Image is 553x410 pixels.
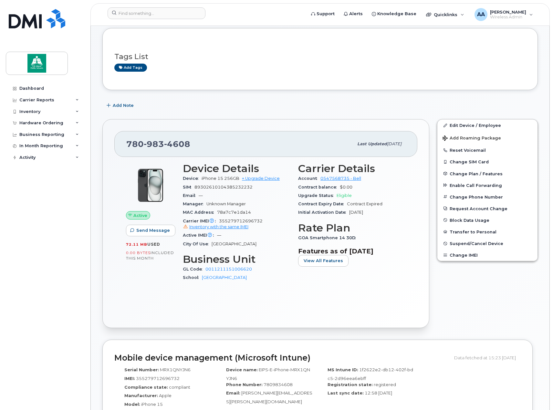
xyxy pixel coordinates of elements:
span: Active IMEI [183,233,217,238]
h2: Mobile device management (Microsoft Intune) [114,354,449,363]
span: — [217,233,221,238]
span: [DATE] [349,210,363,215]
a: Inventory with the same IMEI [183,224,248,229]
span: GL Code [183,267,205,272]
span: View All Features [304,258,343,264]
span: City Of Use [183,241,212,246]
span: $0.00 [340,185,352,190]
span: Support [317,11,335,17]
h3: Business Unit [183,253,290,265]
label: Last sync date: [328,390,364,396]
a: Alerts [339,7,367,20]
button: Send Message [126,225,175,236]
button: Change SIM Card [437,156,537,168]
label: MS Intune ID: [328,367,358,373]
span: Quicklinks [434,12,457,17]
span: School [183,275,202,280]
span: Last updated [357,141,387,146]
span: 780 [126,139,190,149]
span: Add Note [113,102,134,108]
span: Knowledge Base [377,11,416,17]
button: Change IMEI [437,249,537,261]
span: SIM [183,185,194,190]
button: Request Account Change [437,203,537,214]
span: MRX1QNYJN6 [160,367,191,372]
a: + Upgrade Device [242,176,280,181]
span: 4608 [164,139,190,149]
span: Send Message [136,227,170,233]
a: Add tags [114,64,147,72]
span: Contract Expired [347,201,382,206]
span: registered [374,382,396,387]
span: 78a7c7e1da14 [217,210,251,215]
span: GOA Smartphone 14 30D [298,235,359,240]
label: IMEI: [124,375,135,382]
input: Find something... [108,7,205,19]
label: Phone Number: [226,382,263,388]
a: 0547568735 - Bell [320,176,361,181]
button: Add Note [102,100,139,111]
span: Wireless Admin [490,15,526,20]
span: Contract Expiry Date [298,201,347,206]
span: [DATE] [387,141,402,146]
a: Knowledge Base [367,7,421,20]
div: Quicklinks [422,8,469,21]
span: Upgrade Status [298,193,337,198]
span: used [147,242,160,247]
span: Manager [183,201,206,206]
label: Device name: [226,367,258,373]
label: Compliance state: [124,384,168,390]
div: Alyssa Alvarado [470,8,537,21]
span: iPhone 15 [141,402,163,407]
a: Edit Device / Employee [437,119,537,131]
label: Manufacturer: [124,393,158,399]
label: Email: [226,390,240,396]
a: [GEOGRAPHIC_DATA] [202,275,247,280]
span: Eligible [337,193,352,198]
h3: Device Details [183,163,290,174]
span: [GEOGRAPHIC_DATA] [212,241,256,246]
span: 72.11 MB [126,242,147,247]
span: Active [133,212,147,219]
span: MAC Address [183,210,217,215]
h3: Tags List [114,53,526,61]
span: Add Roaming Package [443,136,501,142]
button: Enable Call Forwarding [437,179,537,191]
label: Registration state: [328,382,373,388]
span: Account [298,176,320,181]
button: Add Roaming Package [437,131,537,144]
span: Enable Call Forwarding [450,183,502,188]
button: Change Plan / Features [437,168,537,179]
span: 355279712696732 [183,219,290,230]
label: Serial Number: [124,367,159,373]
button: Change Phone Number [437,191,537,203]
span: EIPS-E-iPhone-MRX1QNYJN6 [226,367,310,381]
button: Suspend/Cancel Device [437,238,537,249]
h3: Carrier Details [298,163,406,174]
span: Device [183,176,202,181]
span: Email [183,193,199,198]
span: 89302610104385232232 [194,185,253,190]
span: 1f2622e2-db12-402f-bdc5-2d96eea6ebff [328,367,413,381]
a: 0011211151006620 [205,267,252,272]
span: Inventory with the same IMEI [189,224,248,229]
button: View All Features [298,255,349,267]
span: Change Plan / Features [450,171,503,176]
span: 0.00 Bytes [126,251,151,255]
button: Transfer to Personal [437,226,537,238]
span: Unknown Manager [206,201,246,206]
span: Contract balance [298,185,340,190]
img: iPhone_15_Black.png [131,166,170,205]
span: — [199,193,203,198]
span: 7809834608 [264,382,293,387]
span: Carrier IMEI [183,219,219,223]
span: 355279712696732 [136,376,180,381]
div: Data fetched at 15:23 [DATE] [454,352,521,364]
h3: Rate Plan [298,222,406,234]
span: Suspend/Cancel Device [450,241,503,246]
span: Initial Activation Date [298,210,349,215]
span: AA [477,11,485,18]
span: 12:58 [DATE] [365,390,392,395]
button: Block Data Usage [437,214,537,226]
span: Alerts [349,11,363,17]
